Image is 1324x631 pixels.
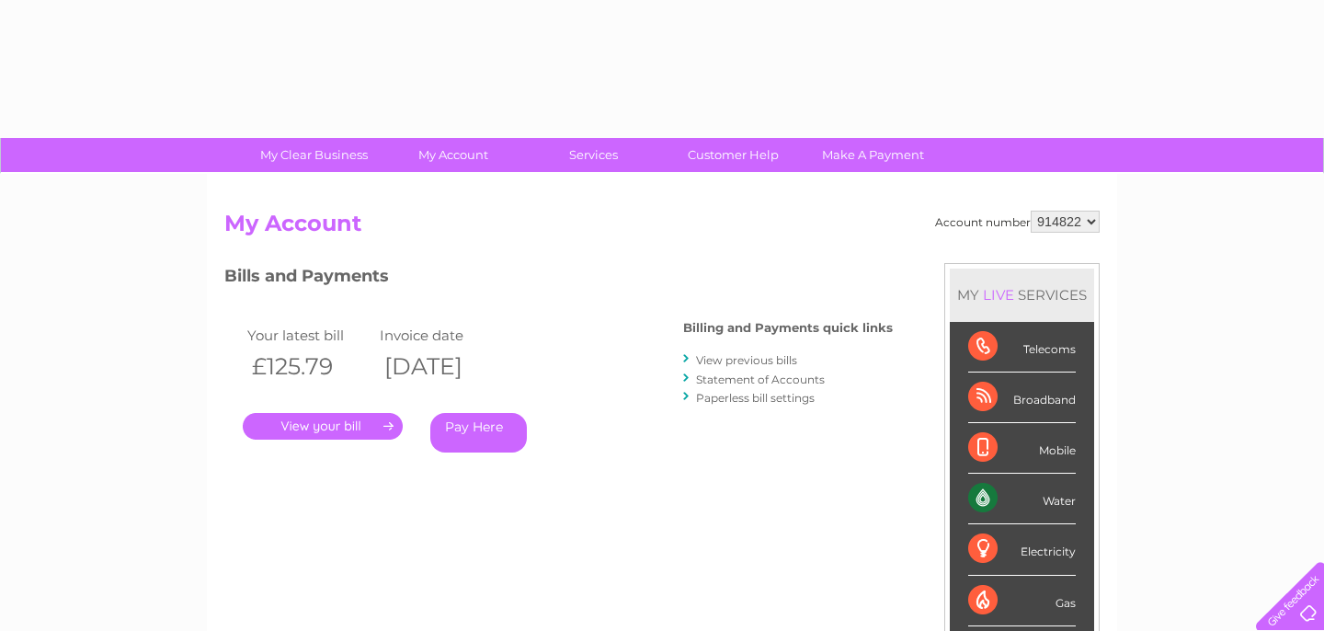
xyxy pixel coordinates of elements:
div: LIVE [979,286,1018,304]
div: Gas [968,576,1076,626]
a: Customer Help [657,138,809,172]
a: View previous bills [696,353,797,367]
a: Services [518,138,669,172]
div: Mobile [968,423,1076,474]
a: Statement of Accounts [696,373,825,386]
div: Electricity [968,524,1076,575]
h2: My Account [224,211,1100,246]
h4: Billing and Payments quick links [683,321,893,335]
div: MY SERVICES [950,269,1094,321]
th: [DATE] [375,348,508,385]
a: My Account [378,138,530,172]
td: Your latest bill [243,323,375,348]
div: Telecoms [968,322,1076,373]
td: Invoice date [375,323,508,348]
a: My Clear Business [238,138,390,172]
a: Paperless bill settings [696,391,815,405]
a: . [243,413,403,440]
div: Water [968,474,1076,524]
a: Make A Payment [797,138,949,172]
div: Broadband [968,373,1076,423]
h3: Bills and Payments [224,263,893,295]
th: £125.79 [243,348,375,385]
a: Pay Here [430,413,527,453]
div: Account number [935,211,1100,233]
